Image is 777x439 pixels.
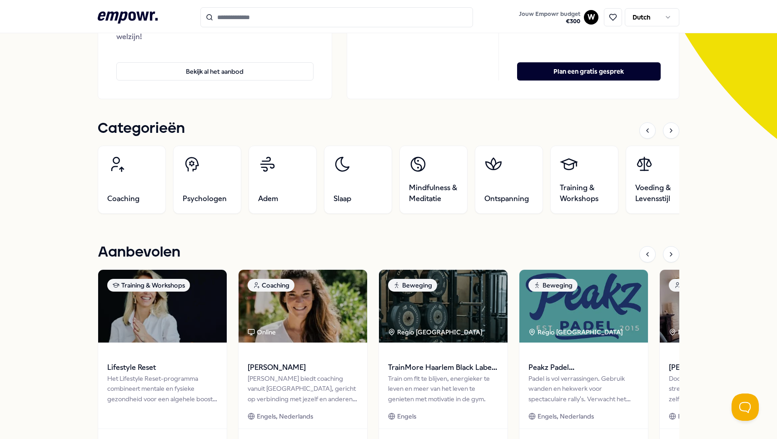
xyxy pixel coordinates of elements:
span: Mindfulness & Meditatie [409,182,458,204]
h1: Categorieën [98,117,185,140]
div: [PERSON_NAME] biedt coaching vanuit [GEOGRAPHIC_DATA], gericht op verbinding met jezelf en andere... [248,373,358,404]
div: Beweging [388,279,437,292]
a: Bekijk al het aanbod [116,48,314,81]
img: package image [519,270,648,343]
div: Train om fit te blijven, energieker te leven en meer van het leven te genieten met motivatie in d... [388,373,498,404]
span: Jouw Empowr budget [519,10,580,18]
a: Adem [249,146,317,214]
span: Lifestyle Reset [107,362,218,373]
div: Coaching [669,279,716,292]
img: package image [379,270,508,343]
iframe: Help Scout Beacon - Open [732,394,759,421]
button: W [584,10,598,25]
div: Training & Workshops [107,279,190,292]
span: Training & Workshops [560,182,609,204]
img: package image [239,270,367,343]
a: Voeding & Levensstijl [626,146,694,214]
a: Jouw Empowr budget€300 [515,8,584,27]
div: Coaching [248,279,294,292]
div: Het Lifestyle Reset-programma combineert mentale en fysieke gezondheid voor een algehele boost in... [107,373,218,404]
span: Coaching [107,193,139,204]
span: Slaap [334,193,351,204]
span: Engels, Nederlands [538,411,594,421]
span: Engels [397,411,416,421]
div: Beweging [528,279,578,292]
a: Ontspanning [475,146,543,214]
img: package image [98,270,227,343]
span: Peakz Padel [GEOGRAPHIC_DATA] [528,362,639,373]
a: Training & Workshops [550,146,618,214]
input: Search for products, categories or subcategories [200,7,473,27]
div: Regio [GEOGRAPHIC_DATA] [388,327,484,337]
span: [PERSON_NAME] [248,362,358,373]
span: Ontspanning [484,193,529,204]
a: Mindfulness & Meditatie [399,146,468,214]
div: Padel is vol verrassingen. Gebruik wanden en hekwerk voor spectaculaire rally's. Verwacht het onv... [528,373,639,404]
div: Regio [GEOGRAPHIC_DATA] [528,327,624,337]
div: Online [248,327,276,337]
div: Regio [GEOGRAPHIC_DATA] [669,327,765,337]
a: Slaap [324,146,392,214]
span: Engels, Nederlands [678,411,734,421]
span: Voeding & Levensstijl [635,182,684,204]
button: Jouw Empowr budget€300 [517,9,582,27]
h1: Aanbevolen [98,241,180,264]
span: Psychologen [183,193,227,204]
a: Coaching [98,146,166,214]
span: TrainMore Haarlem Black Label: Open Gym [388,362,498,373]
button: Plan een gratis gesprek [517,62,661,81]
span: € 300 [519,18,580,25]
span: Engels, Nederlands [257,411,313,421]
span: Adem [258,193,278,204]
button: Bekijk al het aanbod [116,62,314,81]
a: Psychologen [173,146,241,214]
